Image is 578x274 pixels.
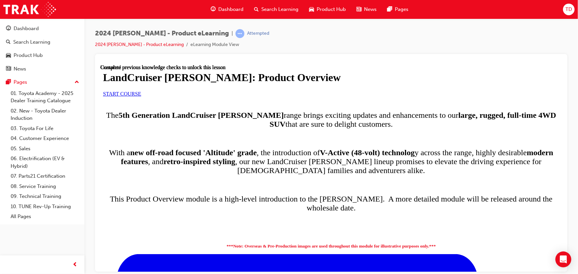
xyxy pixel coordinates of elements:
a: Search Learning [3,36,82,48]
a: 2024 [PERSON_NAME] - Product eLearning [95,42,184,47]
span: News [364,6,377,13]
a: START COURSE [3,26,41,32]
span: | [232,30,233,37]
a: Dashboard [3,23,82,35]
span: Pages [395,6,408,13]
span: With a , the introduction of y across the range, highly desirable , and , our new LandCruiser [PE... [9,84,453,110]
strong: 5th Generation LandCruiser [PERSON_NAME] [18,46,184,55]
strong: retro-inspired styling [63,93,135,101]
span: Dashboard [218,6,243,13]
a: 01. Toyota Academy - 2025 Dealer Training Catalogue [8,88,82,106]
a: 06. Electrification (EV & Hybrid) [8,154,82,171]
span: car-icon [309,5,314,14]
div: Open Intercom Messenger [555,251,571,267]
a: Product Hub [3,49,82,62]
span: car-icon [6,53,11,59]
span: pages-icon [6,79,11,85]
a: 07. Parts21 Certification [8,171,82,181]
a: 03. Toyota For Life [8,123,82,134]
span: guage-icon [6,26,11,32]
a: 02. New - Toyota Dealer Induction [8,106,82,123]
a: news-iconNews [351,3,382,16]
strong: ***Note: Overseas & Pre-Production images are used throughout this module for illustrative purpos... [126,179,336,184]
button: Pages [3,76,82,88]
button: TD [563,4,575,15]
button: DashboardSearch LearningProduct HubNews [3,21,82,76]
span: up-icon [75,78,79,87]
div: Pages [14,78,27,86]
div: Search Learning [13,38,50,46]
span: 2024 [PERSON_NAME] - Product eLearning [95,30,229,37]
span: learningRecordVerb_ATTEMPT-icon [236,29,244,38]
img: Trak [3,2,56,17]
a: search-iconSearch Learning [249,3,304,16]
span: The range brings exciting updates and enhancements to our that are sure to delight customers. [6,46,456,64]
span: news-icon [6,66,11,72]
a: 10. TUNE Rev-Up Training [8,202,82,212]
li: eLearning Module View [190,41,239,49]
div: News [14,65,26,73]
a: 05. Sales [8,144,82,154]
h1: LandCruiser [PERSON_NAME]: Product Overview [3,7,459,19]
span: TD [565,6,572,13]
strong: large, rugged, full-time 4WD SUV [169,46,456,64]
a: pages-iconPages [382,3,414,16]
span: prev-icon [73,261,78,269]
span: search-icon [254,5,259,14]
a: News [3,63,82,75]
span: search-icon [6,39,11,45]
div: Product Hub [14,52,43,59]
span: Search Learning [261,6,298,13]
span: guage-icon [211,5,216,14]
span: pages-icon [387,5,392,14]
strong: new off-road focused 'Altitude' grade [30,84,156,92]
a: 08. Service Training [8,181,82,192]
span: This Product Overview module is a high-level introduction to the [PERSON_NAME]. A more detailed m... [10,130,452,148]
a: car-iconProduct Hub [304,3,351,16]
a: guage-iconDashboard [205,3,249,16]
a: 09. Technical Training [8,191,82,202]
div: Dashboard [14,25,39,32]
div: Attempted [247,30,269,37]
a: All Pages [8,211,82,222]
span: news-icon [356,5,361,14]
strong: V-Active (48-volt) technolog [220,84,314,92]
a: 04. Customer Experience [8,133,82,144]
span: Product Hub [317,6,346,13]
strong: modern features [21,84,453,101]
